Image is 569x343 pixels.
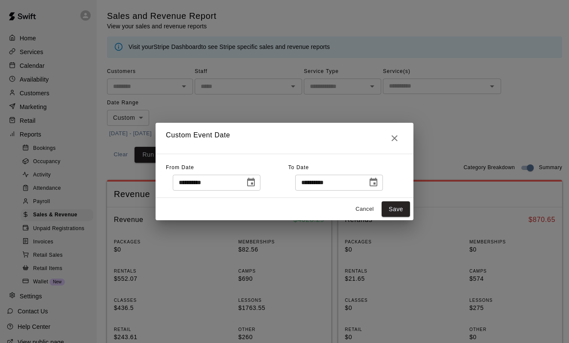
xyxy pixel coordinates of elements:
[288,164,309,170] span: To Date
[386,130,403,147] button: Close
[365,174,382,191] button: Choose date, selected date is Sep 16, 2025
[242,174,260,191] button: Choose date, selected date is Sep 9, 2025
[382,201,410,217] button: Save
[156,123,413,154] h2: Custom Event Date
[351,203,378,216] button: Cancel
[166,164,194,170] span: From Date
